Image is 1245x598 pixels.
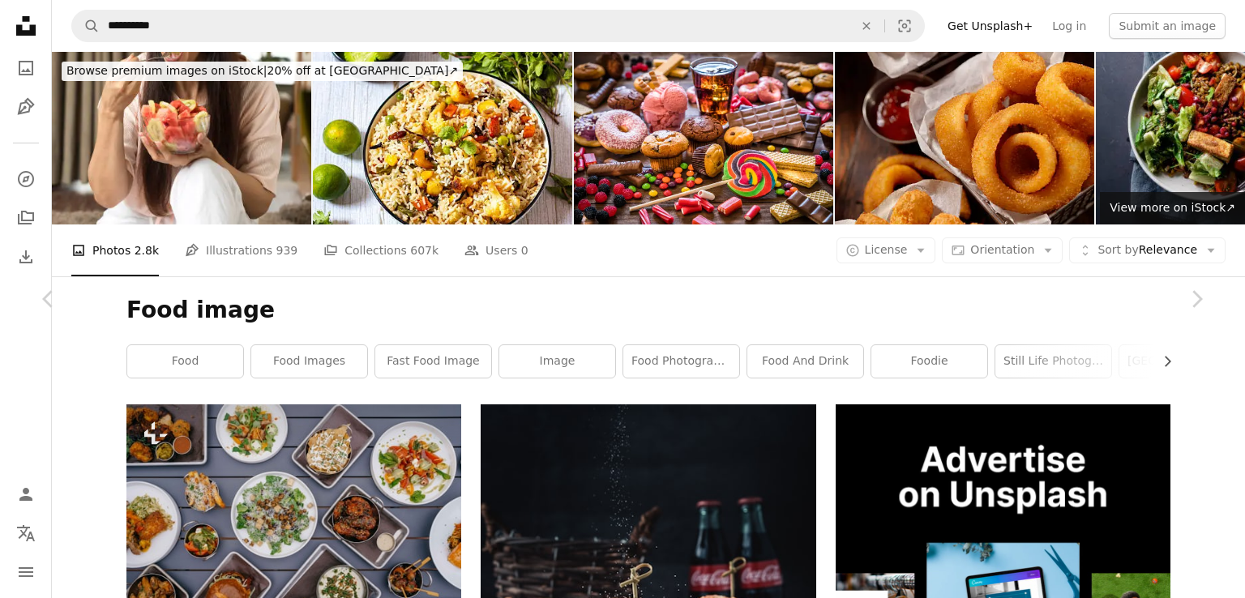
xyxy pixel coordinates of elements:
[871,345,987,378] a: foodie
[1042,13,1096,39] a: Log in
[127,345,243,378] a: food
[970,243,1034,256] span: Orientation
[1097,243,1138,256] span: Sort by
[251,345,367,378] a: food images
[521,241,528,259] span: 0
[574,52,833,224] img: Assortment of products with high sugar level
[10,556,42,588] button: Menu
[1110,201,1235,214] span: View more on iStock ↗
[865,243,908,256] span: License
[410,241,439,259] span: 607k
[1119,345,1235,378] a: [GEOGRAPHIC_DATA]
[835,52,1094,224] img: Baskets of Onion Rings, Curly Fries and Cheese Sticks
[1097,242,1197,258] span: Relevance
[52,52,311,224] img: Happy woman eating slice of fresh fruit
[52,52,473,91] a: Browse premium images on iStock|20% off at [GEOGRAPHIC_DATA]↗
[313,52,572,224] img: Navratan Pulao is a rich, aromatic Indian rice dish made with basmati rice, mixed vegetables, nut...
[71,10,925,42] form: Find visuals sitewide
[623,345,739,378] a: food photography
[464,224,528,276] a: Users 0
[10,517,42,549] button: Language
[849,11,884,41] button: Clear
[66,64,458,77] span: 20% off at [GEOGRAPHIC_DATA] ↗
[885,11,924,41] button: Visual search
[126,508,461,523] a: a table topped with lots of plates of food
[1069,237,1226,263] button: Sort byRelevance
[942,237,1063,263] button: Orientation
[10,52,42,84] a: Photos
[185,224,297,276] a: Illustrations 939
[10,202,42,234] a: Collections
[72,11,100,41] button: Search Unsplash
[66,64,267,77] span: Browse premium images on iStock |
[995,345,1111,378] a: still life photography
[276,241,298,259] span: 939
[10,163,42,195] a: Explore
[323,224,439,276] a: Collections 607k
[10,91,42,123] a: Illustrations
[938,13,1042,39] a: Get Unsplash+
[1100,192,1245,224] a: View more on iStock↗
[836,237,936,263] button: License
[126,296,1170,325] h1: Food image
[1148,221,1245,377] a: Next
[375,345,491,378] a: fast food image
[1109,13,1226,39] button: Submit an image
[747,345,863,378] a: food and drink
[10,478,42,510] a: Log in / Sign up
[499,345,615,378] a: image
